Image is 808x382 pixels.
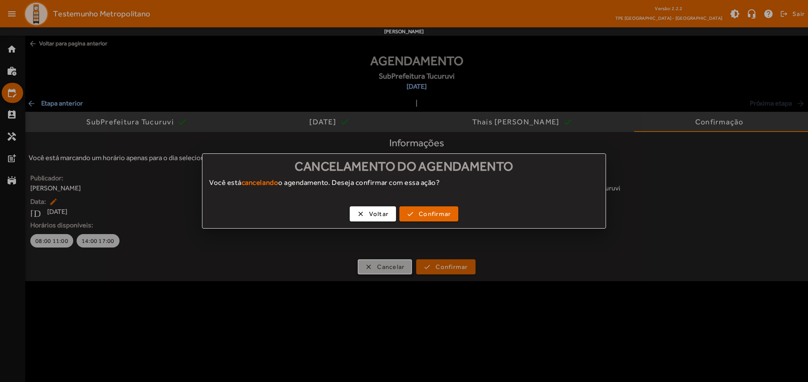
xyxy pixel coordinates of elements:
button: Confirmar [399,206,458,221]
span: Voltar [369,209,389,219]
strong: cancelando [242,178,278,187]
button: Voltar [350,206,396,221]
span: Cancelamento do agendamento [295,159,513,174]
div: Você está o agendamento. Deseja confirmar com essa ação? [202,177,606,196]
span: Confirmar [419,209,451,219]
